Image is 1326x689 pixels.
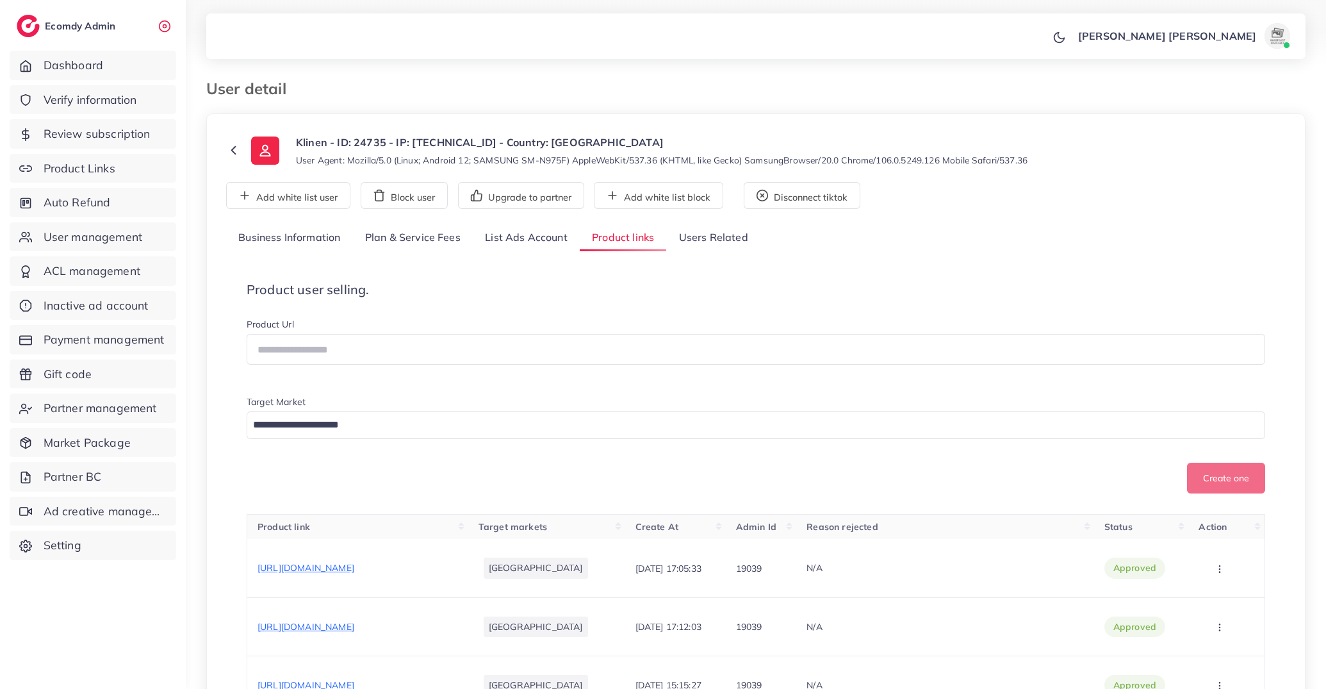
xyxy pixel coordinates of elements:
[10,360,176,389] a: Gift code
[44,366,92,383] span: Gift code
[10,188,176,217] a: Auto Refund
[44,435,131,451] span: Market Package
[258,621,354,633] span: [URL][DOMAIN_NAME]
[44,537,81,554] span: Setting
[247,318,294,331] label: Product Url
[44,126,151,142] span: Review subscription
[736,619,762,635] p: 19039
[10,497,176,526] a: Ad creative management
[17,15,119,37] a: logoEcomdy Admin
[296,154,1027,167] small: User Agent: Mozilla/5.0 (Linux; Android 12; SAMSUNG SM-N975F) AppleWebKit/537.36 (KHTML, like Gec...
[580,224,666,252] a: Product links
[249,415,1248,435] input: Search for option
[10,291,176,320] a: Inactive ad account
[44,194,111,211] span: Auto Refund
[44,160,115,177] span: Product Links
[44,469,102,485] span: Partner BC
[458,182,584,209] button: Upgrade to partner
[635,561,701,576] p: [DATE] 17:05:33
[473,224,580,252] a: List Ads Account
[10,462,176,492] a: Partner BC
[206,79,297,98] h3: User detail
[10,531,176,560] a: Setting
[806,562,822,574] span: N/A
[10,428,176,458] a: Market Package
[1113,561,1156,574] span: approved
[226,224,353,252] a: Business Information
[251,137,279,165] img: ic-user-info.36bf1079.svg
[1071,23,1295,49] a: [PERSON_NAME] [PERSON_NAME]avatar
[736,521,776,533] span: Admin Id
[10,222,176,252] a: User management
[44,57,103,74] span: Dashboard
[10,325,176,354] a: Payment management
[258,521,310,533] span: Product link
[10,85,176,115] a: Verify information
[247,395,306,408] label: Target Market
[1199,521,1227,533] span: Action
[247,282,1265,297] h4: Product user selling.
[484,558,588,578] li: [GEOGRAPHIC_DATA]
[258,562,354,574] span: [URL][DOMAIN_NAME]
[1265,23,1290,49] img: avatar
[1104,521,1133,533] span: Status
[353,224,473,252] a: Plan & Service Fees
[635,619,701,635] p: [DATE] 17:12:03
[806,521,878,533] span: Reason rejected
[10,394,176,423] a: Partner management
[44,263,140,279] span: ACL management
[10,51,176,80] a: Dashboard
[666,224,760,252] a: Users Related
[806,621,822,633] span: N/A
[479,521,547,533] span: Target markets
[247,411,1265,439] div: Search for option
[44,92,137,108] span: Verify information
[44,331,165,348] span: Payment management
[45,20,119,32] h2: Ecomdy Admin
[17,15,40,37] img: logo
[736,561,762,576] p: 19039
[10,256,176,286] a: ACL management
[44,297,149,314] span: Inactive ad account
[1113,620,1156,633] span: approved
[635,521,678,533] span: Create At
[361,182,448,209] button: Block user
[44,229,142,245] span: User management
[594,182,723,209] button: Add white list block
[484,617,588,637] li: [GEOGRAPHIC_DATA]
[744,182,860,209] button: Disconnect tiktok
[226,182,350,209] button: Add white list user
[1187,463,1265,494] button: Create one
[1078,28,1256,44] p: [PERSON_NAME] [PERSON_NAME]
[44,503,167,520] span: Ad creative management
[44,400,157,417] span: Partner management
[296,135,1027,150] p: Klinen - ID: 24735 - IP: [TECHNICAL_ID] - Country: [GEOGRAPHIC_DATA]
[10,154,176,183] a: Product Links
[10,119,176,149] a: Review subscription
